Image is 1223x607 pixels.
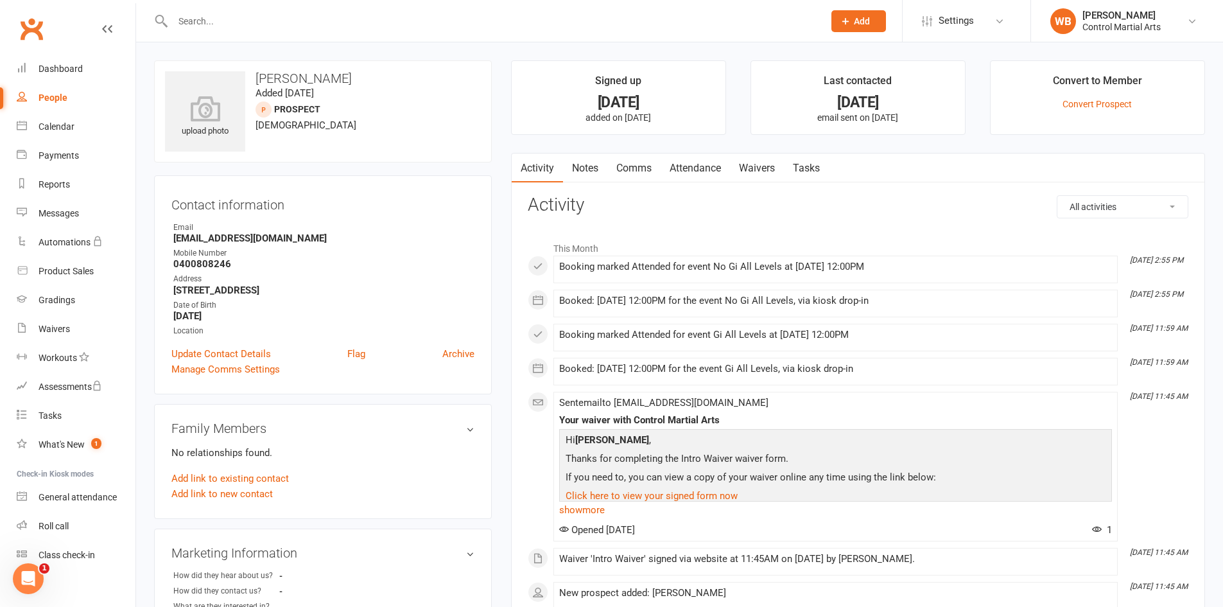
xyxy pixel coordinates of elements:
a: Archive [442,346,474,362]
p: No relationships found. [171,445,474,461]
div: Automations [39,237,91,247]
div: Location [173,325,474,337]
a: Add link to new contact [171,486,273,502]
a: What's New1 [17,430,135,459]
div: Tasks [39,410,62,421]
a: General attendance kiosk mode [17,483,135,512]
div: Mobile Number [173,247,474,260]
span: 1 [1092,524,1112,536]
a: Messages [17,199,135,228]
div: Product Sales [39,266,94,276]
i: [DATE] 2:55 PM [1130,256,1183,265]
a: Comms [607,154,661,183]
i: [DATE] 2:55 PM [1130,290,1183,299]
iframe: Intercom live chat [13,563,44,594]
strong: [DATE] [173,310,474,322]
div: Control Martial Arts [1082,21,1161,33]
a: Manage Comms Settings [171,362,280,377]
strong: [STREET_ADDRESS] [173,285,474,296]
a: Tasks [784,154,829,183]
div: Your waiver with Control Martial Arts [559,415,1112,426]
span: [DEMOGRAPHIC_DATA] [256,119,356,131]
a: Workouts [17,344,135,373]
span: Add [854,16,870,26]
strong: - [279,571,353,581]
i: [DATE] 11:59 AM [1130,324,1188,333]
div: Date of Birth [173,299,474,312]
h3: [PERSON_NAME] [165,71,481,85]
h3: Family Members [171,421,474,435]
div: Assessments [39,382,102,392]
a: Roll call [17,512,135,541]
input: Search... [169,12,815,30]
div: How did they contact us? [173,585,279,597]
time: Added [DATE] [256,87,314,99]
div: Convert to Member [1053,73,1142,96]
div: Signed up [595,73,641,96]
a: Gradings [17,286,135,315]
div: General attendance [39,492,117,502]
p: email sent on [DATE] [763,112,953,123]
i: [DATE] 11:45 AM [1130,548,1188,557]
snap: prospect [274,104,320,114]
span: 1 [39,563,49,574]
a: Notes [563,154,607,183]
strong: 0400808246 [173,258,474,270]
p: added on [DATE] [523,112,714,123]
div: [DATE] [523,96,714,109]
a: Calendar [17,112,135,141]
a: Activity [512,154,563,183]
a: Assessments [17,373,135,401]
p: If you need to, you can view a copy of your waiver online any time using the link below: [562,470,1109,488]
div: Gradings [39,295,75,305]
span: 1 [91,438,101,449]
div: upload photo [165,96,245,138]
i: [DATE] 11:59 AM [1130,358,1188,367]
span: Settings [939,6,974,35]
div: Booking marked Attended for event No Gi All Levels at [DATE] 12:00PM [559,261,1112,272]
a: show more [559,501,1112,519]
div: Class check-in [39,550,95,560]
div: Email [173,222,474,234]
a: Reports [17,170,135,199]
strong: [PERSON_NAME] [575,434,649,446]
a: Flag [347,346,365,362]
i: [DATE] 11:45 AM [1130,392,1188,401]
div: Roll call [39,521,69,531]
a: Attendance [661,154,730,183]
a: Class kiosk mode [17,541,135,570]
a: Payments [17,141,135,170]
div: Waiver 'Intro Waiver' signed via website at 11:45AM on [DATE] by [PERSON_NAME]. [559,554,1112,565]
div: People [39,92,67,103]
div: New prospect added: [PERSON_NAME] [559,588,1112,599]
div: Dashboard [39,64,83,74]
div: Booking marked Attended for event Gi All Levels at [DATE] 12:00PM [559,330,1112,340]
div: [DATE] [763,96,953,109]
div: Reports [39,179,70,189]
div: WB [1050,8,1076,34]
div: Waivers [39,324,70,334]
a: Waivers [17,315,135,344]
p: Hi , [562,432,1109,451]
a: Dashboard [17,55,135,84]
h3: Marketing Information [171,546,474,560]
p: Thanks for completing the Intro Waiver waiver form. [562,451,1109,470]
button: Add [831,10,886,32]
div: Booked: [DATE] 12:00PM for the event No Gi All Levels, via kiosk drop-in [559,295,1112,306]
div: Workouts [39,353,77,363]
div: Address [173,273,474,285]
div: How did they hear about us? [173,570,279,582]
a: Tasks [17,401,135,430]
a: Waivers [730,154,784,183]
h3: Activity [528,195,1188,215]
div: Calendar [39,121,74,132]
a: Automations [17,228,135,257]
span: Sent email to [EMAIL_ADDRESS][DOMAIN_NAME] [559,397,768,409]
strong: [EMAIL_ADDRESS][DOMAIN_NAME] [173,233,474,244]
a: Click here to view your signed form now [566,490,738,502]
h3: Contact information [171,193,474,212]
span: Opened [DATE] [559,524,635,536]
div: Messages [39,208,79,218]
div: What's New [39,439,85,450]
a: Add link to existing contact [171,471,289,486]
